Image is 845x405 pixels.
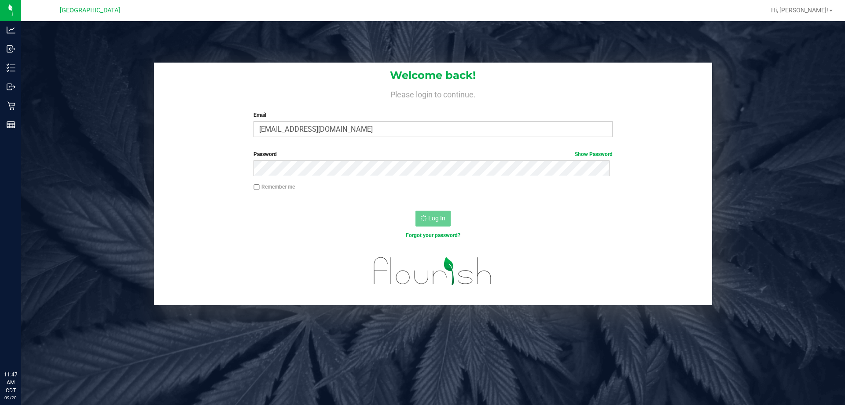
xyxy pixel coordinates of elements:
[575,151,613,157] a: Show Password
[7,101,15,110] inline-svg: Retail
[4,394,17,401] p: 09/20
[4,371,17,394] p: 11:47 AM CDT
[406,232,460,238] a: Forgot your password?
[428,215,445,222] span: Log In
[7,82,15,91] inline-svg: Outbound
[415,211,451,227] button: Log In
[7,120,15,129] inline-svg: Reports
[253,184,260,190] input: Remember me
[7,26,15,34] inline-svg: Analytics
[363,249,503,294] img: flourish_logo.svg
[7,45,15,53] inline-svg: Inbound
[253,151,277,157] span: Password
[253,183,295,191] label: Remember me
[154,88,712,99] h4: Please login to continue.
[154,70,712,81] h1: Welcome back!
[771,7,828,14] span: Hi, [PERSON_NAME]!
[253,111,612,119] label: Email
[60,7,120,14] span: [GEOGRAPHIC_DATA]
[7,63,15,72] inline-svg: Inventory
